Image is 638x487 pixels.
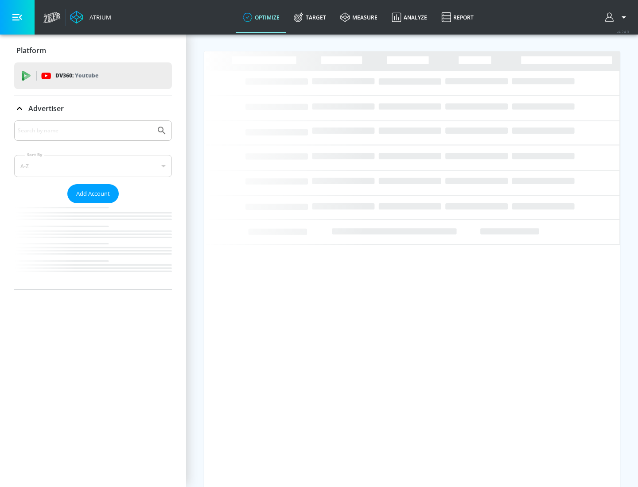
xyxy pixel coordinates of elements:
[70,11,111,24] a: Atrium
[14,203,172,289] nav: list of Advertiser
[14,62,172,89] div: DV360: Youtube
[434,1,481,33] a: Report
[14,120,172,289] div: Advertiser
[14,96,172,121] div: Advertiser
[25,152,44,158] label: Sort By
[617,29,629,34] span: v 4.24.0
[236,1,287,33] a: optimize
[67,184,119,203] button: Add Account
[385,1,434,33] a: Analyze
[14,155,172,177] div: A-Z
[75,71,98,80] p: Youtube
[76,189,110,199] span: Add Account
[287,1,333,33] a: Target
[55,71,98,81] p: DV360:
[16,46,46,55] p: Platform
[28,104,64,113] p: Advertiser
[18,125,152,136] input: Search by name
[86,13,111,21] div: Atrium
[14,38,172,63] div: Platform
[333,1,385,33] a: measure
